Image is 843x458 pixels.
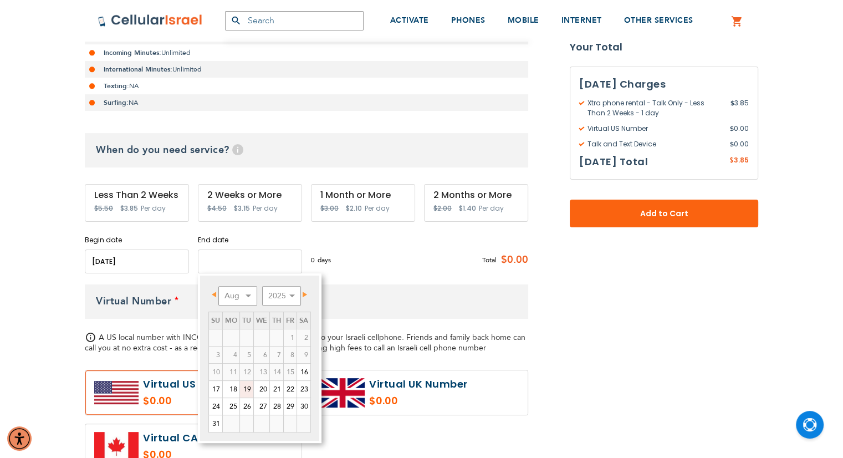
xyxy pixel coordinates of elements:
span: PHONES [451,15,486,26]
td: minimum 5 days rental Or minimum 4 months on Long term plans [283,363,297,380]
h3: [DATE] Total [579,154,648,170]
input: MM/DD/YYYY [85,250,189,273]
span: 0.00 [730,124,749,134]
td: minimum 5 days rental Or minimum 4 months on Long term plans [222,363,239,380]
span: Per day [479,203,504,213]
span: A US local number with INCOMING calls and sms, that comes to your Israeli cellphone. Friends and ... [85,332,525,353]
td: minimum 5 days rental Or minimum 4 months on Long term plans [239,363,253,380]
input: Search [225,11,364,30]
span: $ [730,139,734,149]
a: 23 [297,381,310,398]
span: $2.00 [433,203,452,213]
span: days [318,255,331,265]
img: Cellular Israel Logo [98,14,203,27]
td: minimum 5 days rental Or minimum 4 months on Long term plans [269,363,283,380]
span: $4.50 [207,203,227,213]
li: NA [85,78,528,94]
span: 15 [284,364,297,380]
span: 10 [209,364,222,380]
a: 22 [284,381,297,398]
a: 28 [270,398,283,415]
div: 1 Month or More [320,190,406,200]
span: $0.00 [497,252,528,268]
button: Add to Cart [570,200,758,227]
span: Per day [365,203,390,213]
span: $5.50 [94,203,113,213]
span: $3.15 [234,203,250,213]
input: MM/DD/YYYY [198,250,302,273]
label: Begin date [85,235,189,245]
h3: When do you need service? [85,133,528,167]
strong: Surfing: [104,98,129,107]
div: 2 Weeks or More [207,190,293,200]
span: 12 [240,364,253,380]
strong: Your Total [570,39,758,55]
span: Help [232,144,243,155]
div: Accessibility Menu [7,426,32,451]
span: Xtra phone rental - Talk Only - Less Than 2 Weeks - 1 day [579,98,730,118]
span: $3.85 [120,203,138,213]
a: 24 [209,398,222,415]
li: NA [85,94,528,111]
span: $2.10 [346,203,362,213]
td: minimum 5 days rental Or minimum 4 months on Long term plans [253,363,269,380]
span: $1.40 [459,203,476,213]
div: Less Than 2 Weeks [94,190,180,200]
label: End date [198,235,302,245]
a: 19 [240,381,253,398]
span: 14 [270,364,283,380]
a: 20 [254,381,269,398]
strong: Texting: [104,82,129,90]
span: 0 [311,255,318,265]
span: Talk and Text Device [579,139,730,149]
strong: International Minutes: [104,65,172,74]
span: 13 [254,364,269,380]
span: Next [303,292,307,297]
span: $ [730,124,734,134]
a: 31 [209,415,222,432]
span: 3.85 [730,98,749,118]
select: Select year [262,286,301,306]
td: minimum 5 days rental Or minimum 4 months on Long term plans [208,363,222,380]
span: 3.85 [734,155,749,165]
span: $ [730,98,734,108]
a: 25 [223,398,239,415]
a: 17 [209,381,222,398]
span: 0.00 [730,139,749,149]
span: Per day [253,203,278,213]
span: Prev [212,292,216,297]
a: 26 [240,398,253,415]
span: 11 [223,364,239,380]
a: Prev [210,288,223,302]
select: Select month [218,286,257,306]
span: Add to Cart [606,208,722,220]
a: 30 [297,398,310,415]
span: Total [482,255,497,265]
span: ACTIVATE [390,15,429,26]
h3: [DATE] Charges [579,76,749,93]
span: $ [729,156,734,166]
a: 27 [254,398,269,415]
strong: Incoming Minutes: [104,48,161,57]
span: OTHER SERVICES [624,15,693,26]
span: INTERNET [561,15,602,26]
span: $3.00 [320,203,339,213]
a: 18 [223,381,239,398]
a: Next [296,288,310,302]
div: 2 Months or More [433,190,519,200]
span: MOBILE [508,15,539,26]
span: Per day [141,203,166,213]
a: 16 [297,364,310,380]
a: 21 [270,381,283,398]
span: Virtual US Number [579,124,730,134]
a: 29 [284,398,297,415]
span: Virtual Number [96,294,171,308]
li: Unlimited [85,61,528,78]
li: Unlimited [85,44,528,61]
